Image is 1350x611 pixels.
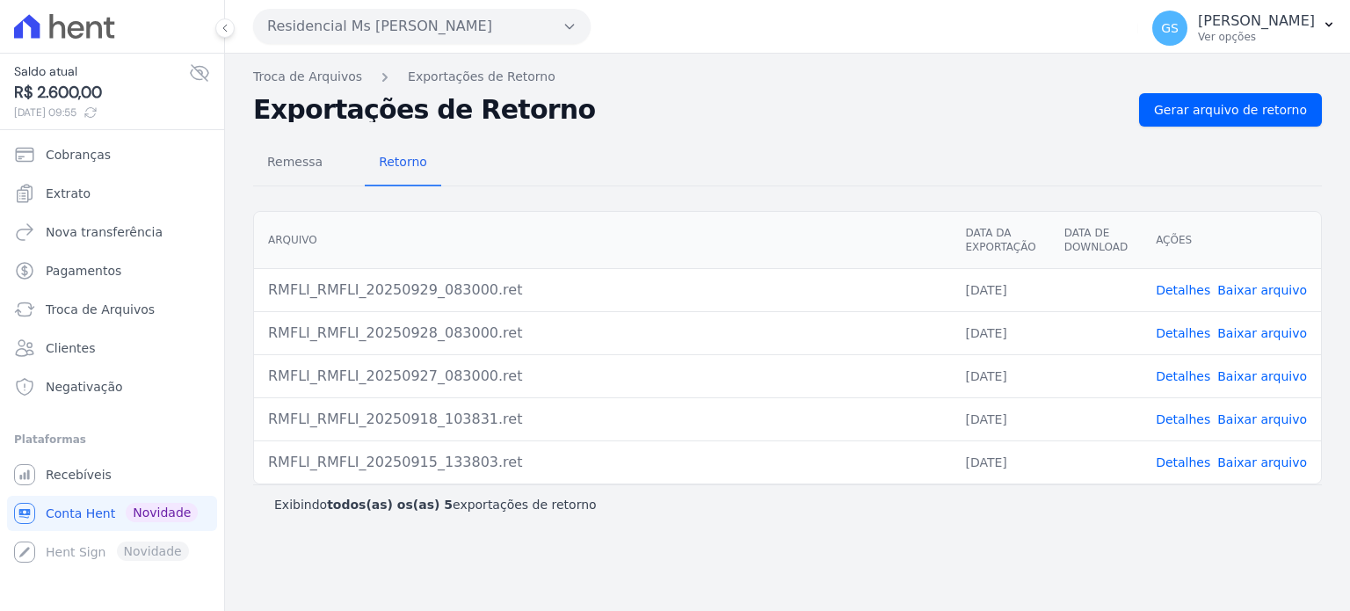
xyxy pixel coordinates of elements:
a: Detalhes [1156,283,1210,297]
span: R$ 2.600,00 [14,81,189,105]
button: Residencial Ms [PERSON_NAME] [253,9,591,44]
span: Recebíveis [46,466,112,484]
th: Data da Exportação [951,212,1049,269]
a: Retorno [365,141,441,186]
a: Detalhes [1156,455,1210,469]
a: Gerar arquivo de retorno [1139,93,1322,127]
span: Remessa [257,144,333,179]
a: Nova transferência [7,215,217,250]
button: GS [PERSON_NAME] Ver opções [1138,4,1350,53]
a: Detalhes [1156,369,1210,383]
a: Clientes [7,331,217,366]
div: RMFLI_RMFLI_20250929_083000.ret [268,280,937,301]
a: Troca de Arquivos [253,68,362,86]
b: todos(as) os(as) 5 [327,498,453,512]
a: Remessa [253,141,337,186]
a: Recebíveis [7,457,217,492]
span: Conta Hent [46,505,115,522]
a: Troca de Arquivos [7,292,217,327]
span: Clientes [46,339,95,357]
span: Extrato [46,185,91,202]
td: [DATE] [951,311,1049,354]
a: Negativação [7,369,217,404]
a: Pagamentos [7,253,217,288]
span: Negativação [46,378,123,396]
span: Saldo atual [14,62,189,81]
span: Pagamentos [46,262,121,280]
span: Nova transferência [46,223,163,241]
div: RMFLI_RMFLI_20250918_103831.ret [268,409,937,430]
p: Exibindo exportações de retorno [274,496,597,513]
span: Troca de Arquivos [46,301,155,318]
a: Baixar arquivo [1217,283,1307,297]
a: Cobranças [7,137,217,172]
p: [PERSON_NAME] [1198,12,1315,30]
a: Baixar arquivo [1217,326,1307,340]
nav: Sidebar [14,137,210,570]
a: Baixar arquivo [1217,369,1307,383]
td: [DATE] [951,397,1049,440]
div: RMFLI_RMFLI_20250928_083000.ret [268,323,937,344]
td: [DATE] [951,440,1049,484]
span: Cobranças [46,146,111,164]
th: Arquivo [254,212,951,269]
div: RMFLI_RMFLI_20250915_133803.ret [268,452,937,473]
a: Detalhes [1156,326,1210,340]
span: GS [1161,22,1179,34]
th: Data de Download [1050,212,1142,269]
div: Plataformas [14,429,210,450]
a: Detalhes [1156,412,1210,426]
a: Exportações de Retorno [408,68,555,86]
td: [DATE] [951,354,1049,397]
a: Conta Hent Novidade [7,496,217,531]
a: Extrato [7,176,217,211]
p: Ver opções [1198,30,1315,44]
span: Gerar arquivo de retorno [1154,101,1307,119]
h2: Exportações de Retorno [253,98,1125,122]
span: [DATE] 09:55 [14,105,189,120]
a: Baixar arquivo [1217,455,1307,469]
span: Novidade [126,503,198,522]
div: RMFLI_RMFLI_20250927_083000.ret [268,366,937,387]
td: [DATE] [951,268,1049,311]
a: Baixar arquivo [1217,412,1307,426]
span: Retorno [368,144,438,179]
th: Ações [1142,212,1321,269]
nav: Breadcrumb [253,68,1322,86]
